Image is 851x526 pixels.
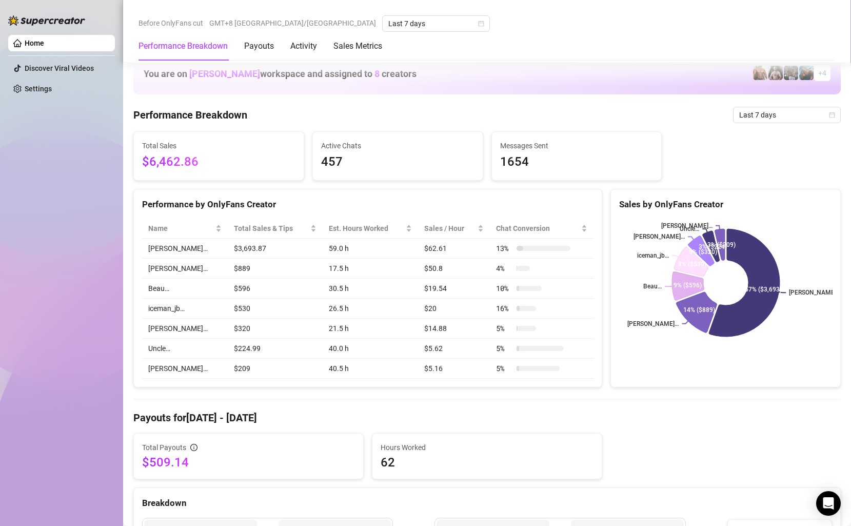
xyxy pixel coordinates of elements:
[333,40,382,52] div: Sales Metrics
[142,140,295,151] span: Total Sales
[228,279,323,299] td: $596
[189,68,260,79] span: [PERSON_NAME]
[148,223,213,234] span: Name
[25,39,44,47] a: Home
[323,299,418,319] td: 26.5 h
[142,152,295,172] span: $6,462.86
[829,112,835,118] span: calendar
[228,359,323,379] td: $209
[133,411,841,425] h4: Payouts for [DATE] - [DATE]
[634,233,685,241] text: [PERSON_NAME]…
[133,108,247,122] h4: Performance Breakdown
[496,223,579,234] span: Chat Conversion
[323,339,418,359] td: 40.0 h
[418,219,490,239] th: Sales / Hour
[619,198,832,211] div: Sales by OnlyFans Creator
[680,225,699,232] text: Uncle…
[323,279,418,299] td: 30.5 h
[142,299,228,319] td: iceman_jb…
[418,239,490,259] td: $62.61
[142,198,593,211] div: Performance by OnlyFans Creator
[496,243,512,254] span: 13 %
[244,40,274,52] div: Payouts
[323,319,418,339] td: 21.5 h
[381,454,593,471] span: 62
[818,67,826,79] span: + 4
[418,299,490,319] td: $20
[209,15,376,31] span: GMT+8 [GEOGRAPHIC_DATA]/[GEOGRAPHIC_DATA]
[753,66,767,80] img: David
[643,283,662,290] text: Beau…
[768,66,783,80] img: Marcus
[142,339,228,359] td: Uncle…
[8,15,85,26] img: logo-BBDzfeDw.svg
[418,339,490,359] td: $5.62
[25,85,52,93] a: Settings
[496,363,512,374] span: 5 %
[228,319,323,339] td: $320
[789,289,840,296] text: [PERSON_NAME]…
[142,319,228,339] td: [PERSON_NAME]…
[142,239,228,259] td: [PERSON_NAME]…
[142,259,228,279] td: [PERSON_NAME]…
[321,152,474,172] span: 457
[496,263,512,274] span: 4 %
[799,66,814,80] img: Jake
[784,66,798,80] img: iceman_jb
[228,239,323,259] td: $3,693.87
[496,343,512,354] span: 5 %
[500,140,654,151] span: Messages Sent
[418,279,490,299] td: $19.54
[388,16,484,31] span: Last 7 days
[142,496,832,510] div: Breakdown
[321,140,474,151] span: Active Chats
[496,303,512,314] span: 16 %
[424,223,476,234] span: Sales / Hour
[490,219,593,239] th: Chat Conversion
[290,40,317,52] div: Activity
[228,339,323,359] td: $224.99
[418,359,490,379] td: $5.16
[661,222,713,229] text: [PERSON_NAME]…
[496,323,512,334] span: 5 %
[228,219,323,239] th: Total Sales & Tips
[142,279,228,299] td: Beau…
[500,152,654,172] span: 1654
[142,442,186,453] span: Total Payouts
[637,252,669,259] text: iceman_jb…
[496,283,512,294] span: 10 %
[323,239,418,259] td: 59.0 h
[323,259,418,279] td: 17.5 h
[228,259,323,279] td: $889
[142,454,355,471] span: $509.14
[25,64,94,72] a: Discover Viral Videos
[418,259,490,279] td: $50.8
[381,442,593,453] span: Hours Worked
[374,68,380,79] span: 8
[190,444,197,451] span: info-circle
[739,107,835,123] span: Last 7 days
[228,299,323,319] td: $530
[142,219,228,239] th: Name
[816,491,841,516] div: Open Intercom Messenger
[323,359,418,379] td: 40.5 h
[329,223,404,234] div: Est. Hours Worked
[138,40,228,52] div: Performance Breakdown
[142,359,228,379] td: [PERSON_NAME]…
[234,223,308,234] span: Total Sales & Tips
[144,68,417,80] h1: You are on workspace and assigned to creators
[138,15,203,31] span: Before OnlyFans cut
[478,21,484,27] span: calendar
[627,320,679,327] text: [PERSON_NAME]…
[418,319,490,339] td: $14.88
